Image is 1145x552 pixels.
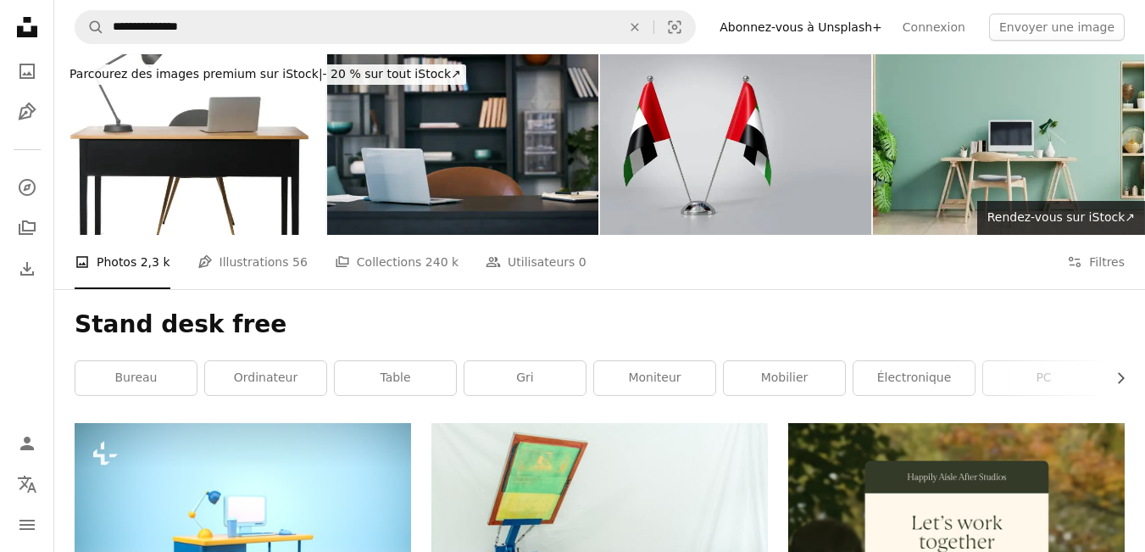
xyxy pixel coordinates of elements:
[10,252,44,286] a: Historique de téléchargement
[425,253,459,271] span: 240 k
[594,361,715,395] a: moniteur
[10,427,44,460] a: Connexion / S’inscrire
[75,361,197,395] a: bureau
[75,309,1125,340] h1: Stand desk free
[69,67,323,81] span: Parcourez des images premium sur iStock |
[75,10,696,44] form: Rechercher des visuels sur tout le site
[10,211,44,245] a: Collections
[54,54,325,235] img: Lieu de travail élégant avec bureau en bois et chaise confortable sur fond blanc
[654,11,695,43] button: Recherche de visuels
[75,527,411,543] a: Salle de travail d’affaires de dessin animé avec ordinateur pc, table et lampe sur fond bleu. Con...
[600,54,871,235] img: Double drapeau de table des Émirats arabes unis sur fond gris. Rendu 3D
[10,54,44,88] a: Photos
[10,10,44,47] a: Accueil — Unsplash
[989,14,1125,41] button: Envoyer une image
[853,361,975,395] a: électronique
[709,14,892,41] a: Abonnez-vous à Unsplash+
[54,54,476,95] a: Parcourez des images premium sur iStock|- 20 % sur tout iStock↗
[873,54,1144,235] img: Bureau vert avec un fond pastel.
[724,361,845,395] a: mobilier
[987,210,1135,224] span: Rendez-vous sur iStock ↗
[486,235,586,289] a: Utilisateurs 0
[10,170,44,204] a: Explorer
[1067,235,1125,289] button: Filtres
[579,253,586,271] span: 0
[10,508,44,542] button: Menu
[977,201,1145,235] a: Rendez-vous sur iStock↗
[892,14,975,41] a: Connexion
[616,11,653,43] button: Effacer
[292,253,308,271] span: 56
[197,235,308,289] a: Illustrations 56
[1105,361,1125,395] button: faire défiler la liste vers la droite
[10,467,44,501] button: Langue
[64,64,466,85] div: - 20 % sur tout iStock ↗
[75,11,104,43] button: Rechercher sur Unsplash
[205,361,326,395] a: ordinateur
[327,54,598,235] img: Photo d’un ordinateur portable dans un bureau vide
[464,361,586,395] a: gri
[335,361,456,395] a: table
[10,95,44,129] a: Illustrations
[983,361,1104,395] a: PC
[335,235,459,289] a: Collections 240 k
